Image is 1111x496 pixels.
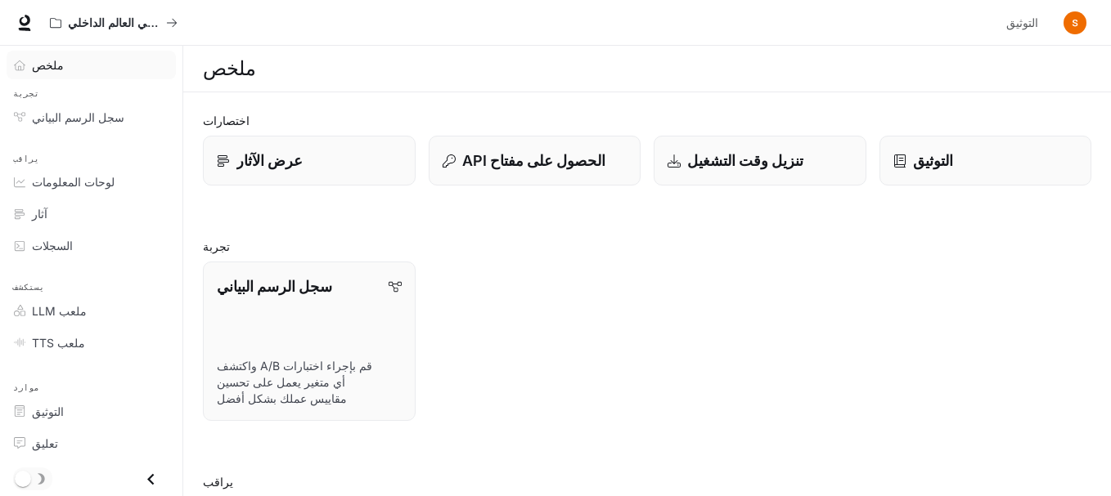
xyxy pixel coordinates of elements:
font: آثار [32,207,47,221]
button: صورة المستخدم الرمزية [1059,7,1091,39]
font: لوحات المعلومات [32,175,115,189]
a: لوحات المعلومات [7,168,176,196]
a: ملعب LLM [7,297,176,325]
font: يراقب [203,475,233,489]
font: سجل الرسم البياني [32,110,124,124]
font: التوثيق [913,152,953,169]
font: تعليق [32,436,58,450]
font: ملخص [32,58,64,72]
a: التوثيق [7,397,176,426]
font: موارد [13,382,39,393]
a: تعليق [7,429,176,458]
a: آثار [7,199,176,228]
font: اختصارات [203,114,250,127]
a: ملخص [7,51,176,79]
font: سجل الرسم البياني [217,278,332,295]
a: التوثيق [879,136,1092,185]
font: قم بإجراء اختبارات A/B واكتشف أي متغير يعمل على تحسين مقاييس عملك بشكل أفضل [217,359,372,405]
font: عروض تجريبية للذكاء الاصطناعي في العالم الداخلي [68,16,312,29]
a: سجل الرسم البياني [7,103,176,132]
font: الحصول على مفتاح API [462,152,605,169]
font: ملخص [203,56,255,80]
font: تجربة [203,239,230,253]
img: صورة المستخدم الرمزية [1064,11,1086,34]
a: عرض الآثار [203,136,416,185]
a: التوثيق [1000,7,1052,39]
a: السجلات [7,231,176,260]
font: يراقب [13,154,39,164]
font: التوثيق [1006,16,1038,29]
button: إغلاق الدرج [133,462,169,496]
button: جميع مساحات العمل [43,7,185,39]
font: تجربة [13,88,39,99]
font: التوثيق [32,404,64,418]
a: ملعب TTS [7,328,176,357]
font: عرض الآثار [236,152,303,169]
font: يستكشف [13,282,45,293]
span: تبديل الوضع الداكن [15,469,31,487]
a: تنزيل وقت التشغيل [654,136,866,185]
button: الحصول على مفتاح API [429,136,641,185]
font: تنزيل وقت التشغيل [687,152,803,169]
font: ملعب TTS [32,336,85,350]
font: ملعب LLM [32,304,87,318]
a: سجل الرسم البيانيقم بإجراء اختبارات A/B واكتشف أي متغير يعمل على تحسين مقاييس عملك بشكل أفضل [203,261,416,421]
font: السجلات [32,239,73,252]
